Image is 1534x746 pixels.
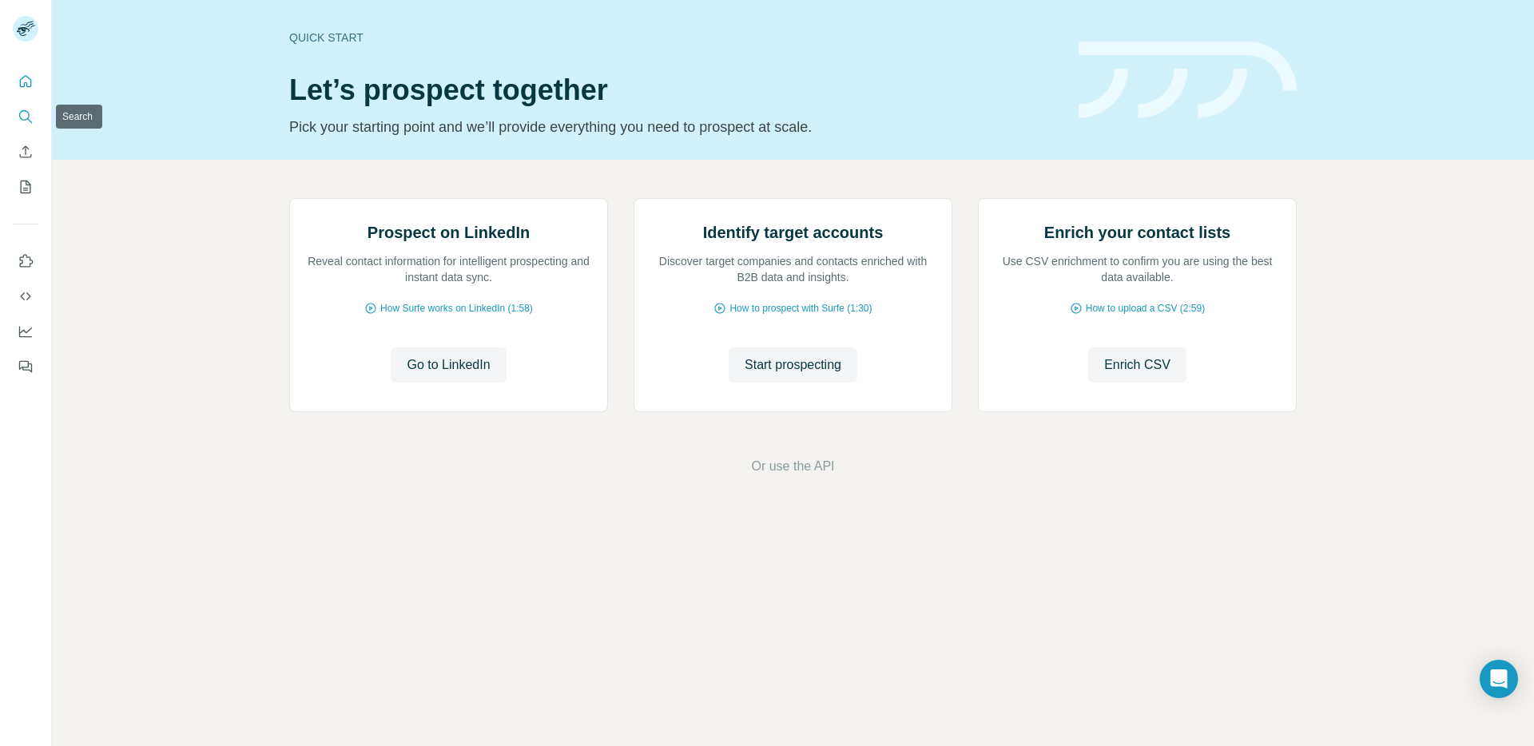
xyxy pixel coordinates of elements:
[1480,660,1518,698] div: Open Intercom Messenger
[13,137,38,166] button: Enrich CSV
[13,352,38,381] button: Feedback
[1088,347,1186,383] button: Enrich CSV
[995,253,1280,285] p: Use CSV enrichment to confirm you are using the best data available.
[13,67,38,96] button: Quick start
[13,317,38,346] button: Dashboard
[729,347,857,383] button: Start prospecting
[289,116,1059,138] p: Pick your starting point and we’ll provide everything you need to prospect at scale.
[13,102,38,131] button: Search
[1079,42,1297,119] img: banner
[407,355,490,375] span: Go to LinkedIn
[391,347,506,383] button: Go to LinkedIn
[650,253,936,285] p: Discover target companies and contacts enriched with B2B data and insights.
[1044,221,1230,244] h2: Enrich your contact lists
[1086,301,1205,315] span: How to upload a CSV (2:59)
[745,355,841,375] span: Start prospecting
[751,457,834,476] button: Or use the API
[289,74,1059,106] h1: Let’s prospect together
[729,301,872,315] span: How to prospect with Surfe (1:30)
[703,221,884,244] h2: Identify target accounts
[13,247,38,276] button: Use Surfe on LinkedIn
[306,253,591,285] p: Reveal contact information for intelligent prospecting and instant data sync.
[1104,355,1170,375] span: Enrich CSV
[289,30,1059,46] div: Quick start
[13,282,38,311] button: Use Surfe API
[380,301,533,315] span: How Surfe works on LinkedIn (1:58)
[13,173,38,201] button: My lists
[368,221,530,244] h2: Prospect on LinkedIn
